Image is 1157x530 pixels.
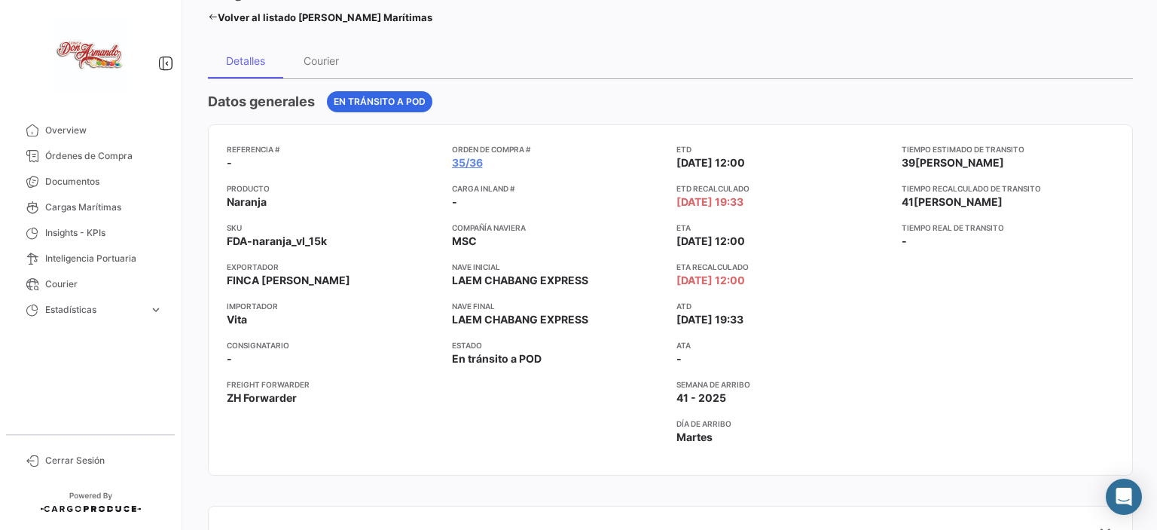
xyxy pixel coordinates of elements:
[676,195,743,210] span: [DATE] 19:33
[676,378,890,391] app-card-info-title: Semana de Arribo
[53,18,128,93] img: ae0524ed-3193-4fad-8319-24b1030f5300.jpeg
[452,300,665,312] app-card-info-title: Nave final
[45,124,163,137] span: Overview
[676,234,745,249] span: [DATE] 12:00
[676,339,890,351] app-card-info-title: ATA
[45,175,163,188] span: Documentos
[676,222,890,234] app-card-info-title: ETA
[902,156,915,169] span: 39
[12,271,169,297] a: Courier
[452,312,588,327] span: LAEM CHABANG EXPRESS
[227,234,327,249] span: FDA-naranja_vl_15k
[227,300,440,312] app-card-info-title: Importador
[676,300,890,312] app-card-info-title: ATD
[208,7,432,28] a: Volver al listado [PERSON_NAME] Marítimas
[676,351,682,366] span: -
[452,261,665,273] app-card-info-title: Nave inicial
[676,155,745,170] span: [DATE] 12:00
[149,303,163,317] span: expand_more
[452,143,665,155] app-card-info-title: Orden de Compra #
[227,222,440,234] app-card-info-title: SKU
[227,378,440,391] app-card-info-title: Freight Forwarder
[45,277,163,291] span: Courier
[676,418,890,430] app-card-info-title: Día de Arribo
[227,143,440,155] app-card-info-title: Referencia #
[452,195,457,210] span: -
[452,339,665,351] app-card-info-title: Estado
[226,54,265,67] div: Detalles
[12,169,169,195] a: Documentos
[45,252,163,265] span: Inteligencia Portuaria
[227,391,297,406] span: ZH Forwarder
[208,91,315,112] h4: Datos generales
[12,195,169,220] a: Cargas Marítimas
[12,143,169,169] a: Órdenes de Compra
[12,220,169,246] a: Insights - KPIs
[902,143,1115,155] app-card-info-title: Tiempo estimado de transito
[902,182,1115,195] app-card-info-title: Tiempo recalculado de transito
[334,95,426,109] span: En tránsito a POD
[676,273,745,288] span: [DATE] 12:00
[45,149,163,163] span: Órdenes de Compra
[902,222,1115,234] app-card-info-title: Tiempo real de transito
[676,391,726,406] span: 41 - 2025
[676,143,890,155] app-card-info-title: ETD
[12,118,169,143] a: Overview
[452,222,665,234] app-card-info-title: Compañía naviera
[915,156,1004,169] span: [PERSON_NAME]
[452,273,588,288] span: LAEM CHABANG EXPRESS
[1106,479,1142,515] div: Abrir Intercom Messenger
[452,351,542,366] span: En tránsito a POD
[227,195,267,210] span: Naranja
[227,351,232,366] span: -
[227,312,247,327] span: Vita
[902,234,907,247] span: -
[676,261,890,273] app-card-info-title: ETA Recalculado
[452,182,665,195] app-card-info-title: Carga inland #
[227,273,350,288] span: FINCA [PERSON_NAME]
[452,234,477,249] span: MSC
[227,339,440,351] app-card-info-title: Consignatario
[227,155,232,170] span: -
[304,54,339,67] div: Courier
[452,155,483,170] a: 35/36
[12,246,169,271] a: Inteligencia Portuaria
[676,182,890,195] app-card-info-title: ETD Recalculado
[45,303,143,317] span: Estadísticas
[914,195,1003,208] span: [PERSON_NAME]
[45,226,163,240] span: Insights - KPIs
[45,201,163,214] span: Cargas Marítimas
[227,261,440,273] app-card-info-title: Exportador
[676,430,713,445] span: Martes
[902,195,914,208] span: 41
[227,182,440,195] app-card-info-title: Producto
[45,454,163,467] span: Cerrar Sesión
[676,312,743,327] span: [DATE] 19:33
